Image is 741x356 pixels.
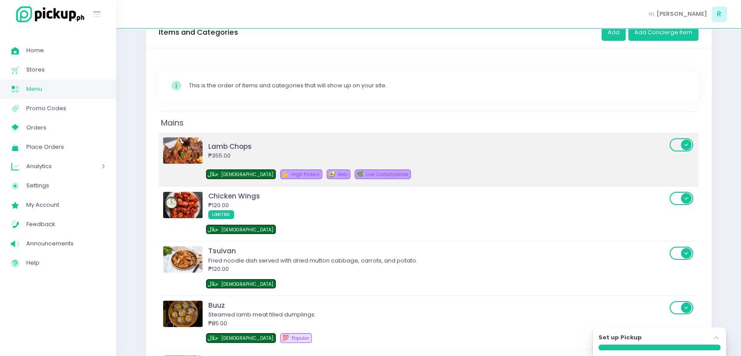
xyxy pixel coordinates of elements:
span: Help [26,257,105,269]
span: My Account [26,199,105,211]
span: 🌿 [356,170,363,178]
span: حلال [207,334,218,342]
div: ₱120.00 [208,201,667,210]
span: Menu [26,83,105,95]
span: 💪 [281,170,289,178]
span: Promo Codes [26,103,105,114]
span: High Protein [292,171,320,178]
span: Stores [26,64,105,76]
span: Mains [159,115,186,130]
div: Tsuivan [208,246,667,256]
img: Lamb Chops [163,137,203,164]
div: Fried noodle dish served with dried mutton cabbage, carrots, and potato. [208,256,667,265]
span: Orders [26,122,105,133]
span: حلال [207,225,218,234]
h3: Items and Categories [159,28,238,37]
button: Add Concierge Item [628,24,698,41]
div: Buuz [208,300,667,310]
img: Tsuivan [163,246,203,273]
span: LIMITED [208,210,235,219]
span: [PERSON_NAME] [656,10,707,18]
span: Home [26,45,105,56]
span: Low Carbohydrate [366,171,408,178]
span: حلال [207,280,218,288]
div: ₱85.00 [208,319,667,328]
span: [DEMOGRAPHIC_DATA] [221,171,273,178]
span: 🥑 [328,170,335,178]
div: Chicken Wings [208,191,667,201]
div: ₱355.00 [208,151,667,160]
span: Place Orders [26,141,105,153]
span: [DEMOGRAPHIC_DATA] [221,281,273,288]
span: [DEMOGRAPHIC_DATA] [221,227,273,233]
img: Chicken Wings [163,192,203,218]
span: Popular [292,335,309,342]
span: Keto [338,171,348,178]
span: R [712,7,727,22]
div: Lamb Chops [208,141,667,151]
div: ₱120.00 [208,265,667,273]
span: Hi, [648,10,655,18]
img: Buuz [163,301,203,327]
label: Set up Pickup [598,333,642,342]
span: 💯 [281,334,289,342]
span: Settings [26,180,105,191]
span: Analytics [26,161,77,172]
span: Feedback [26,219,105,230]
button: Add [602,24,626,41]
img: logo [11,5,85,24]
span: Announcements [26,238,105,249]
span: حلال [207,170,218,178]
div: This is the order of items and categories that will show up on your site. [189,81,687,90]
div: Steamed lamb meat filled dumplings. [208,310,667,319]
span: [DEMOGRAPHIC_DATA] [221,335,273,342]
